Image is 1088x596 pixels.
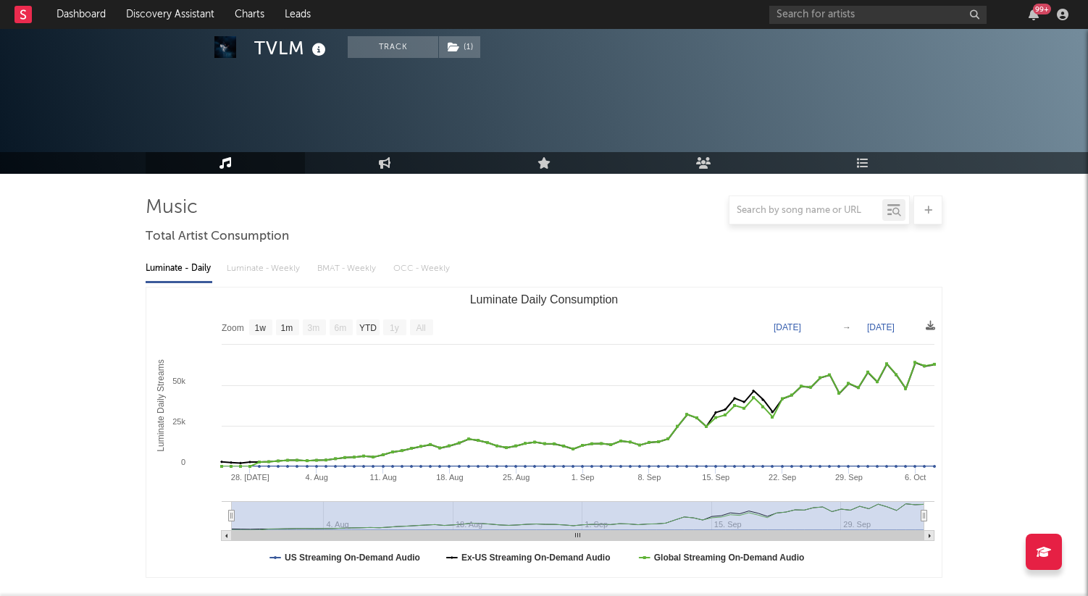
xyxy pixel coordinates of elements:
text: All [416,323,425,333]
text: 6. Oct [905,473,926,482]
text: Luminate Daily Streams [156,359,166,451]
span: Total Artist Consumption [146,228,289,245]
text: Ex-US Streaming On-Demand Audio [461,553,611,563]
text: 6m [335,323,347,333]
text: 1w [255,323,267,333]
button: (1) [439,36,480,58]
text: 1y [390,323,399,333]
button: 99+ [1029,9,1039,20]
text: 3m [308,323,320,333]
div: 99 + [1033,4,1051,14]
text: Zoom [222,323,244,333]
div: Luminate - Daily [146,256,212,281]
span: ( 1 ) [438,36,481,58]
text: 0 [181,458,185,466]
text: 25k [172,417,185,426]
text: 8. Sep [637,473,661,482]
text: Global Streaming On-Demand Audio [654,553,805,563]
input: Search by song name or URL [729,205,882,217]
text: 28. [DATE] [231,473,269,482]
text: YTD [359,323,377,333]
text: [DATE] [774,322,801,332]
text: 25. Aug [503,473,530,482]
div: TVLM [254,36,330,60]
text: Luminate Daily Consumption [470,293,619,306]
text: US Streaming On-Demand Audio [285,553,420,563]
text: 50k [172,377,185,385]
text: 1. Sep [572,473,595,482]
text: → [842,322,851,332]
text: 11. Aug [369,473,396,482]
text: 4. Aug [306,473,328,482]
text: 22. Sep [769,473,796,482]
text: 1m [281,323,293,333]
text: [DATE] [867,322,895,332]
text: 18. Aug [436,473,463,482]
svg: Luminate Daily Consumption [146,287,942,577]
text: 29. Sep [835,473,863,482]
input: Search for artists [769,6,987,24]
text: 15. Sep [702,473,729,482]
button: Track [348,36,438,58]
